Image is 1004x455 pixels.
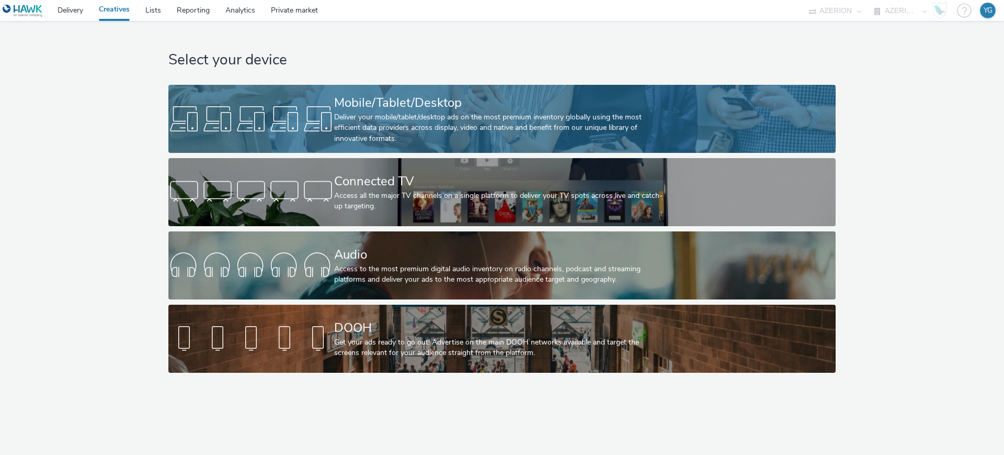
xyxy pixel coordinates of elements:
[334,94,666,112] div: Mobile/Tablet/Desktop
[334,172,666,191] div: Connected TV
[168,231,835,299] a: AudioAccess to the most premium digital audio inventory on radio channels, podcast and streaming ...
[168,305,835,373] a: DOOHGet your ads ready to go out! Advertise on the main DOOH networks available and target the sc...
[334,337,666,359] div: Get your ads ready to go out! Advertise on the main DOOH networks available and target the screen...
[334,246,666,264] div: Audio
[168,50,835,70] h1: Select your device
[334,264,666,285] div: Access to the most premium digital audio inventory on radio channels, podcast and streaming platf...
[984,3,992,18] div: YG
[334,191,666,212] div: Access all the major TV channels on a single platform to deliver your TV spots across live and ca...
[932,2,948,19] img: Hawk Academy
[3,4,43,17] img: undefined Logo
[168,158,835,226] a: Connected TVAccess all the major TV channels on a single platform to deliver your TV spots across...
[932,2,952,19] a: Hawk Academy
[168,85,835,153] a: Mobile/Tablet/DesktopDeliver your mobile/tablet/desktop ads on the most premium inventory globall...
[334,112,666,144] div: Deliver your mobile/tablet/desktop ads on the most premium inventory globally using the most effi...
[334,319,666,337] div: DOOH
